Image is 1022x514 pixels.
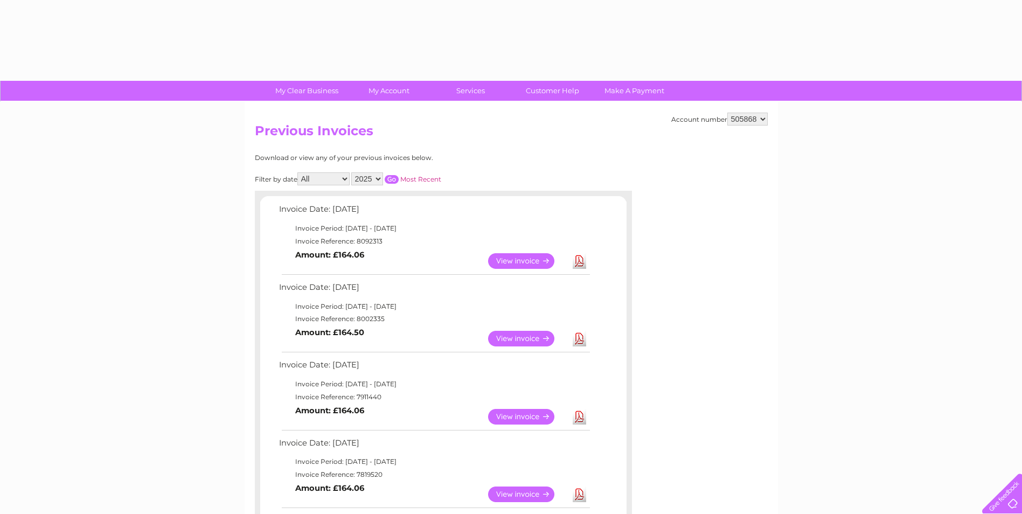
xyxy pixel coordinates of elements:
a: Download [573,253,586,269]
a: View [488,253,567,269]
td: Invoice Date: [DATE] [276,436,592,456]
td: Invoice Period: [DATE] - [DATE] [276,378,592,391]
a: Most Recent [400,175,441,183]
div: Account number [671,113,768,126]
td: Invoice Date: [DATE] [276,358,592,378]
a: My Account [344,81,433,101]
h2: Previous Invoices [255,123,768,144]
td: Invoice Reference: 8002335 [276,312,592,325]
a: Download [573,409,586,425]
td: Invoice Date: [DATE] [276,280,592,300]
b: Amount: £164.06 [295,250,364,260]
a: Make A Payment [590,81,679,101]
td: Invoice Date: [DATE] [276,202,592,222]
b: Amount: £164.50 [295,328,364,337]
a: Download [573,331,586,346]
div: Filter by date [255,172,538,185]
a: My Clear Business [262,81,351,101]
td: Invoice Period: [DATE] - [DATE] [276,222,592,235]
a: Download [573,487,586,502]
a: View [488,409,567,425]
a: Services [426,81,515,101]
a: Customer Help [508,81,597,101]
b: Amount: £164.06 [295,483,364,493]
td: Invoice Period: [DATE] - [DATE] [276,455,592,468]
td: Invoice Reference: 8092313 [276,235,592,248]
b: Amount: £164.06 [295,406,364,415]
a: View [488,487,567,502]
div: Download or view any of your previous invoices below. [255,154,538,162]
td: Invoice Period: [DATE] - [DATE] [276,300,592,313]
td: Invoice Reference: 7819520 [276,468,592,481]
td: Invoice Reference: 7911440 [276,391,592,404]
a: View [488,331,567,346]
